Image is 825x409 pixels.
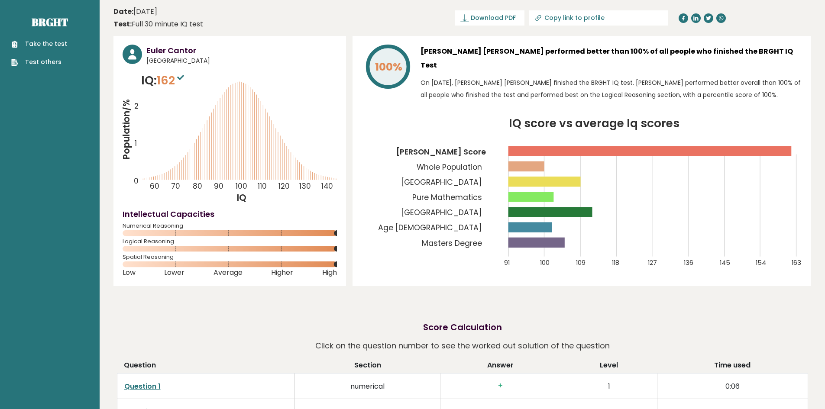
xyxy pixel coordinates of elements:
[113,19,132,29] b: Test:
[648,258,657,267] tspan: 127
[756,258,767,267] tspan: 154
[792,258,802,267] tspan: 163
[375,59,402,74] tspan: 100%
[124,381,161,391] a: Question 1
[150,181,159,191] tspan: 60
[657,360,808,374] th: Time used
[321,181,333,191] tspan: 140
[422,238,482,248] tspan: Masters Degree
[561,374,657,399] td: 1
[11,39,67,48] a: Take the test
[134,101,139,112] tspan: 2
[113,6,157,17] time: [DATE]
[32,15,68,29] a: Brght
[401,177,482,187] tspan: [GEOGRAPHIC_DATA]
[423,321,502,334] h2: Score Calculation
[113,19,203,29] div: Full 30 minute IQ test
[412,192,482,203] tspan: Pure Mathematics
[123,208,337,220] h4: Intellectual Capacities
[295,360,440,374] th: Section
[421,45,802,72] h3: [PERSON_NAME] [PERSON_NAME] performed better than 100% of all people who finished the BRGHT IQ Test
[421,77,802,101] p: On [DATE], [PERSON_NAME] [PERSON_NAME] finished the BRGHT IQ test. [PERSON_NAME] performed better...
[378,223,482,233] tspan: Age [DEMOGRAPHIC_DATA]
[258,181,267,191] tspan: 110
[11,58,67,67] a: Test others
[300,181,311,191] tspan: 130
[123,255,337,259] span: Spatial Reasoning
[440,360,561,374] th: Answer
[113,6,133,16] b: Date:
[157,72,186,88] span: 162
[684,258,694,267] tspan: 136
[657,374,808,399] td: 0:06
[720,258,731,267] tspan: 145
[540,258,550,267] tspan: 100
[504,258,510,267] tspan: 91
[214,181,223,191] tspan: 90
[509,115,679,131] tspan: IQ score vs average Iq scores
[123,224,337,228] span: Numerical Reasoning
[322,271,337,274] span: High
[237,192,247,204] tspan: IQ
[315,338,610,354] p: Click on the question number to see the worked out solution of the question
[120,99,133,160] tspan: Population/%
[295,374,440,399] td: numerical
[146,56,337,65] span: [GEOGRAPHIC_DATA]
[146,45,337,56] h3: Euler Cantor
[417,162,482,172] tspan: Whole Population
[236,181,247,191] tspan: 100
[278,181,290,191] tspan: 120
[135,138,137,148] tspan: 1
[141,72,186,89] p: IQ:
[471,13,516,23] span: Download PDF
[396,147,486,157] tspan: [PERSON_NAME] Score
[123,271,136,274] span: Low
[455,10,524,26] a: Download PDF
[271,271,293,274] span: Higher
[117,360,295,374] th: Question
[193,181,202,191] tspan: 80
[447,381,554,390] h3: +
[171,181,180,191] tspan: 70
[612,258,619,267] tspan: 118
[576,258,586,267] tspan: 109
[164,271,184,274] span: Lower
[123,240,337,243] span: Logical Reasoning
[134,176,139,186] tspan: 0
[214,271,243,274] span: Average
[561,360,657,374] th: Level
[401,208,482,218] tspan: [GEOGRAPHIC_DATA]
